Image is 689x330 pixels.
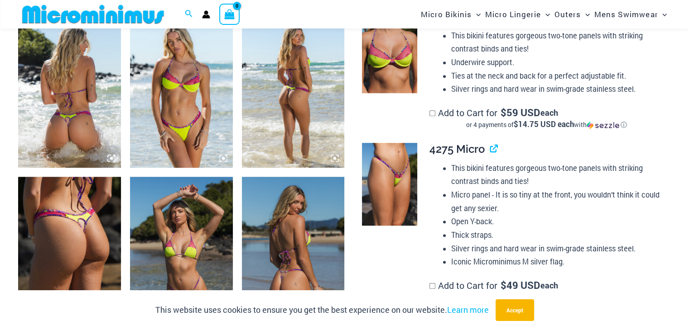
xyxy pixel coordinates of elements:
span: Menu Toggle [541,3,550,26]
span: Mens Swimwear [594,3,658,26]
span: 59 USD [500,108,540,117]
li: This bikini features gorgeous two-tone panels with striking contrast binds and ties! [451,29,664,56]
span: Outers [554,3,581,26]
span: 49 USD [500,281,540,290]
li: Micro panel - It is so tiny at the front, you wouldn’t think it could get any sexier. [451,188,664,215]
div: or 4 payments of$14.75 USD eachwithSezzle Click to learn more about Sezzle [429,120,664,129]
a: Mens SwimwearMenu ToggleMenu Toggle [592,3,669,26]
nav: Site Navigation [417,1,671,27]
span: each [540,108,558,117]
img: Coastal Bliss Leopard Sunset 3223 Underwire Top 4371 Thong [242,14,345,167]
span: each [540,281,558,290]
a: OutersMenu ToggleMenu Toggle [552,3,592,26]
a: Micro BikinisMenu ToggleMenu Toggle [419,3,483,26]
img: Coastal Bliss Leopard Sunset 3223 Underwire Top 4371 Thong [130,14,233,167]
li: Silver rings and hard wear in swim-grade stainless steel. [451,82,664,96]
p: This website uses cookies to ensure you get the best experience on our website. [155,303,489,317]
span: Menu Toggle [472,3,481,26]
a: View Shopping Cart, empty [219,4,240,24]
span: Menu Toggle [581,3,590,26]
li: Underwire support. [451,56,664,69]
img: MM SHOP LOGO FLAT [19,4,168,24]
li: Thick straps. [451,228,664,242]
img: Coastal Bliss Leopard Sunset 3171 Tri Top 4371 Thong Bikini [18,14,121,167]
span: Micro Bikinis [421,3,472,26]
button: Accept [496,299,534,321]
li: Silver rings and hard wear in swim-grade stainless steel. [451,242,664,255]
span: $ [500,278,506,292]
a: Learn more [447,304,489,315]
span: Menu Toggle [658,3,667,26]
div: or 4 payments of with [429,120,664,129]
a: Search icon link [185,9,193,20]
li: This bikini features gorgeous two-tone panels with striking contrast binds and ties! [451,161,664,188]
span: $ [500,106,506,119]
span: 4275 Micro [429,142,485,156]
li: Open Y-back. [451,215,664,228]
input: Add to Cart for$59 USD eachor 4 payments of$14.75 USD eachwithSezzle Click to learn more about Se... [429,110,435,116]
img: Coastal Bliss Leopard Sunset 3223 Underwire Top [362,10,417,93]
span: Micro Lingerie [485,3,541,26]
a: Micro LingerieMenu ToggleMenu Toggle [483,3,552,26]
li: Iconic Microminimus M silver flag. [451,255,664,269]
a: Account icon link [202,10,210,19]
li: Ties at the neck and back for a perfect adjustable fit. [451,69,664,83]
label: Add to Cart for [429,107,664,129]
span: $14.75 USD each [514,119,574,129]
img: Coastal Bliss Leopard Sunset 4275 Micro Bikini [362,143,417,226]
label: Add to Cart for [429,279,664,302]
img: Sezzle [587,121,619,129]
input: Add to Cart for$49 USD eachor 4 payments of$12.25 USD eachwithSezzle Click to learn more about Se... [429,283,435,289]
